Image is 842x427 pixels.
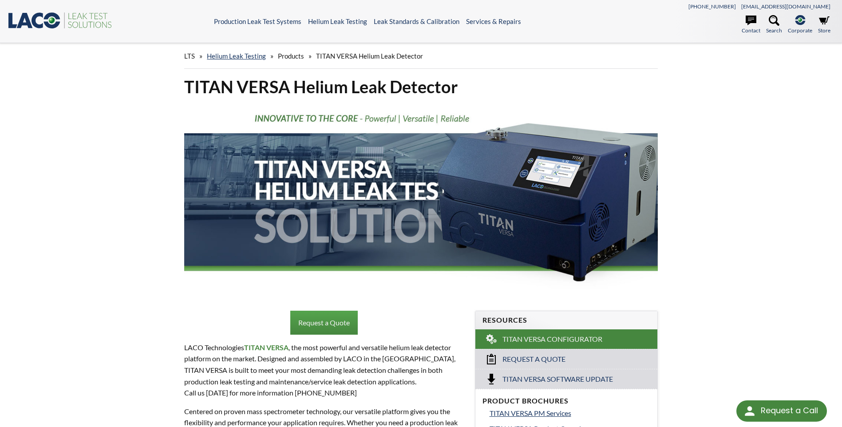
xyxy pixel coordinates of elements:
[475,369,657,389] a: Titan Versa Software Update
[290,311,358,335] a: Request a Quote
[482,316,650,325] h4: Resources
[475,329,657,349] a: TITAN VERSA Configurator
[184,43,657,69] div: » » »
[761,400,818,421] div: Request a Call
[207,52,266,60] a: Helium Leak Testing
[244,343,289,352] strong: TITAN VERSA
[184,76,657,98] h1: TITAN VERSA Helium Leak Detector
[482,396,650,406] h4: Product Brochures
[742,15,760,35] a: Contact
[490,407,650,419] a: TITAN VERSA PM Services
[818,15,830,35] a: Store
[184,105,657,294] img: TITAN VERSA Helium Leak Test Solutions header
[502,355,565,364] span: Request a Quote
[214,17,301,25] a: Production Leak Test Systems
[741,3,830,10] a: [EMAIL_ADDRESS][DOMAIN_NAME]
[502,335,602,344] span: TITAN VERSA Configurator
[788,26,812,35] span: Corporate
[278,52,304,60] span: Products
[688,3,736,10] a: [PHONE_NUMBER]
[766,15,782,35] a: Search
[374,17,459,25] a: Leak Standards & Calibration
[502,375,613,384] span: Titan Versa Software Update
[466,17,521,25] a: Services & Repairs
[490,409,571,417] span: TITAN VERSA PM Services
[184,52,195,60] span: LTS
[308,17,367,25] a: Helium Leak Testing
[316,52,423,60] span: TITAN VERSA Helium Leak Detector
[736,400,827,422] div: Request a Call
[743,404,757,418] img: round button
[184,342,464,399] p: LACO Technologies , the most powerful and versatile helium leak detector platform on the market. ...
[475,349,657,369] a: Request a Quote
